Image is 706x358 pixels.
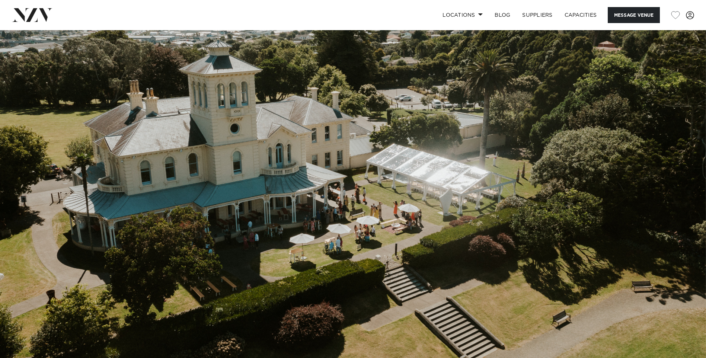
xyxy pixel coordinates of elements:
[12,8,52,22] img: nzv-logo.png
[559,7,603,23] a: Capacities
[437,7,489,23] a: Locations
[608,7,660,23] button: Message Venue
[489,7,516,23] a: BLOG
[516,7,558,23] a: SUPPLIERS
